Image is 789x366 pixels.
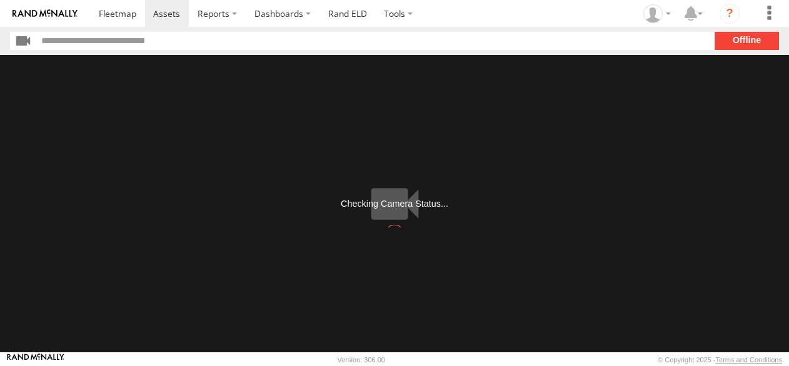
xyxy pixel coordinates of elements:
[7,354,64,366] a: Visit our Website
[13,9,78,18] img: rand-logo.svg
[338,356,385,364] div: Version: 306.00
[716,356,782,364] a: Terms and Conditions
[639,4,675,23] div: John Olaniyan
[720,4,740,24] i: ?
[658,356,782,364] div: © Copyright 2025 -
